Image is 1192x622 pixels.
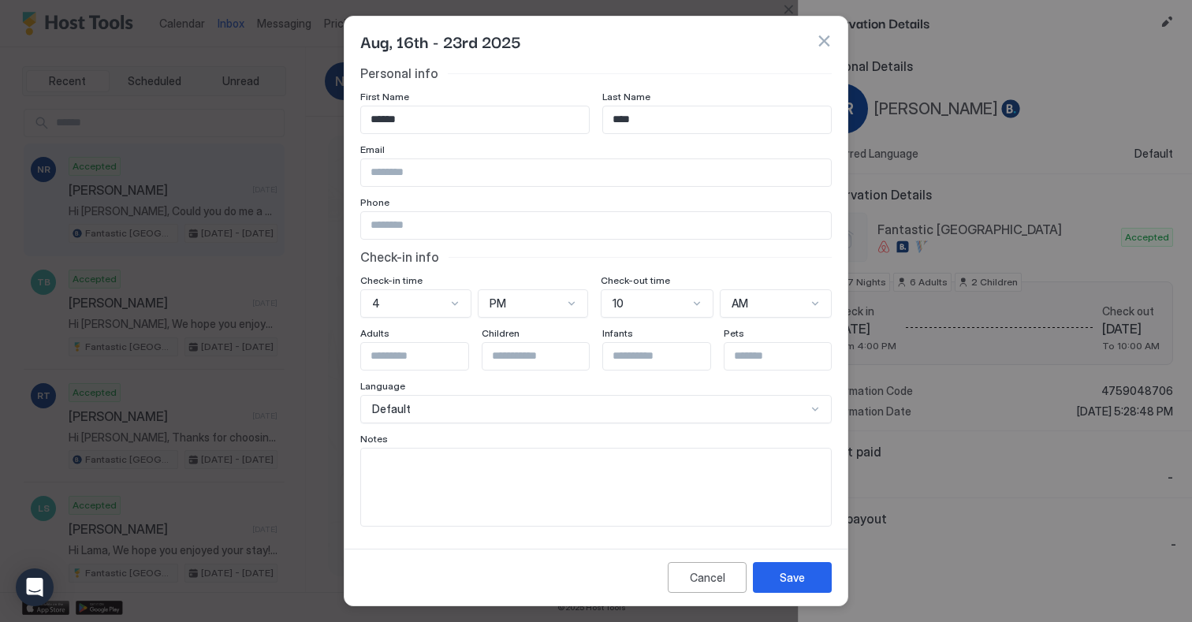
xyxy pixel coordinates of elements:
[780,569,805,586] div: Save
[602,91,650,102] span: Last Name
[360,65,438,81] span: Personal info
[360,143,385,155] span: Email
[360,91,409,102] span: First Name
[361,449,831,526] textarea: Input Field
[360,380,405,392] span: Language
[372,296,380,311] span: 4
[603,106,831,133] input: Input Field
[732,296,748,311] span: AM
[724,327,744,339] span: Pets
[725,343,854,370] input: Input Field
[601,274,670,286] span: Check-out time
[361,343,490,370] input: Input Field
[360,249,439,265] span: Check-in info
[360,196,389,208] span: Phone
[602,327,633,339] span: Infants
[360,274,423,286] span: Check-in time
[490,296,506,311] span: PM
[613,296,624,311] span: 10
[361,212,831,239] input: Input Field
[482,343,612,370] input: Input Field
[360,327,389,339] span: Adults
[372,402,411,416] span: Default
[482,327,520,339] span: Children
[603,343,732,370] input: Input Field
[360,433,388,445] span: Notes
[690,569,725,586] div: Cancel
[361,106,589,133] input: Input Field
[753,562,832,593] button: Save
[360,29,521,53] span: Aug, 16th - 23rd 2025
[361,159,831,186] input: Input Field
[16,568,54,606] div: Open Intercom Messenger
[668,562,747,593] button: Cancel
